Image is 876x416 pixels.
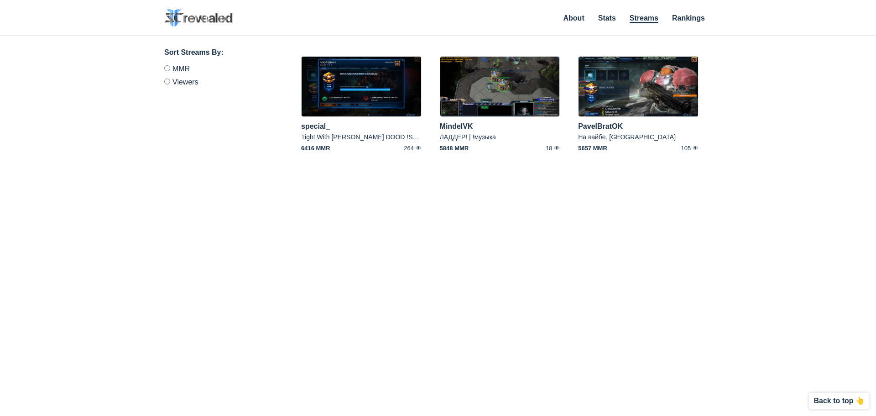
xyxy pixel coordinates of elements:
[164,75,274,86] label: Viewers
[658,145,699,151] span: 105 👁
[164,65,274,75] label: MMR
[630,14,658,23] a: Streams
[440,122,473,130] a: MindelVK
[164,65,170,71] input: MMR
[381,145,422,151] span: 264 👁
[301,122,330,130] a: special_
[440,145,480,151] span: 5848 MMR
[440,133,496,141] a: ЛАДДЕР! | !музыка
[301,133,490,141] a: Tight With [PERSON_NAME] DOOD !Subtember is here !coaching
[578,122,623,130] a: PavelBratOK
[164,9,233,27] img: SC2 Revealed
[301,145,341,151] span: 6416 MMR
[563,14,584,22] a: About
[164,79,170,84] input: Viewers
[598,14,616,22] a: Stats
[301,56,422,117] img: live_user_special_-1280x640.jpg
[578,145,618,151] span: 5657 MMR
[440,56,560,117] img: live_user_mindelvk-1280x640.jpg
[672,14,705,22] a: Rankings
[520,145,560,151] span: 18 👁
[813,397,865,405] p: Back to top 👆
[164,47,274,58] h3: Sort Streams By:
[578,56,699,117] img: live_user_pavelbratok-1280x640.jpg
[578,133,676,141] a: На вайбе. [GEOGRAPHIC_DATA]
